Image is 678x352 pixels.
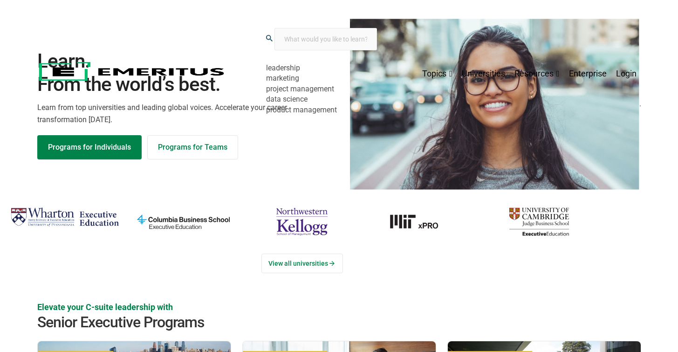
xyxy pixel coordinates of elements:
[457,48,510,95] a: Universities
[266,73,377,83] div: marketing
[247,204,356,240] img: northwestern-kellogg
[261,254,343,273] a: View Universities
[37,135,142,159] a: Explore Programs
[37,313,641,331] h2: Senior Executive Programs
[266,35,273,43] button: search
[147,135,238,159] a: Explore for Business
[485,204,594,240] img: cambridge-judge-business-school
[129,204,238,240] img: columbia-business-school
[510,48,564,95] a: Resources
[37,301,641,313] p: Elevate your C-suite leadership with
[274,28,377,50] input: woocommerce-product-search-field-0
[266,105,377,115] div: product management
[366,204,475,240] a: MIT-xPRO
[266,94,377,104] div: data science
[418,48,457,95] a: Topics
[366,204,475,240] img: MIT xPRO
[564,48,611,95] a: Enterprise
[10,204,119,231] img: Wharton Executive Education
[266,63,377,73] div: leadership
[266,84,377,94] div: project management
[611,48,641,95] a: Login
